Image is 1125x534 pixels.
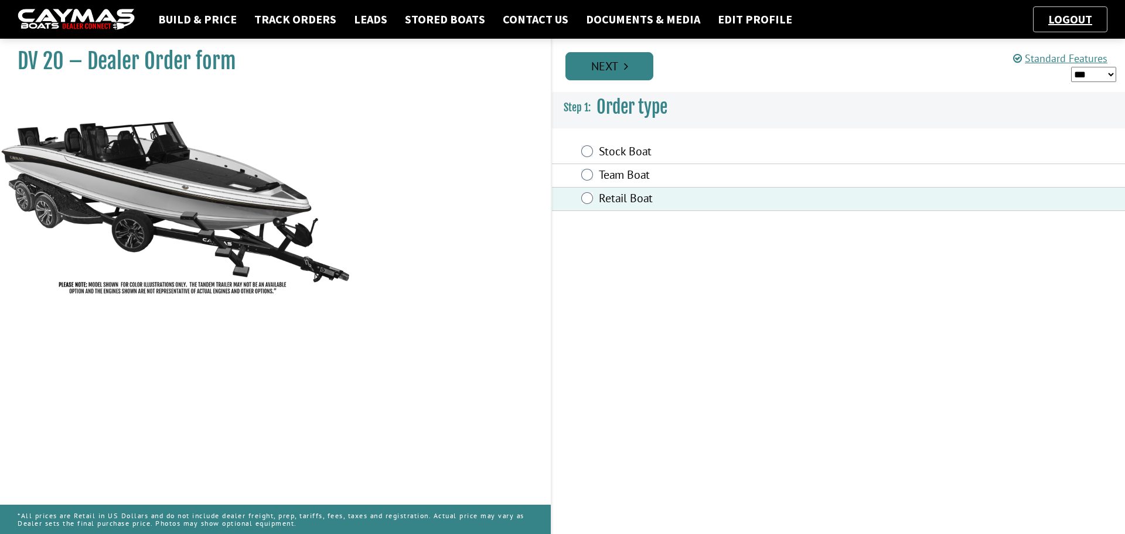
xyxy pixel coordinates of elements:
label: Team Boat [599,168,915,185]
label: Stock Boat [599,144,915,161]
a: Next [565,52,653,80]
a: Logout [1042,12,1098,26]
a: Standard Features [1013,52,1107,65]
ul: Pagination [562,50,1125,80]
a: Documents & Media [580,12,706,27]
h3: Order type [552,86,1125,129]
a: Contact Us [497,12,574,27]
a: Track Orders [248,12,342,27]
img: caymas-dealer-connect-2ed40d3bc7270c1d8d7ffb4b79bf05adc795679939227970def78ec6f6c03838.gif [18,9,135,30]
h1: DV 20 – Dealer Order form [18,48,521,74]
a: Stored Boats [399,12,491,27]
a: Leads [348,12,393,27]
p: *All prices are Retail in US Dollars and do not include dealer freight, prep, tariffs, fees, taxe... [18,506,533,533]
label: Retail Boat [599,191,915,208]
a: Edit Profile [712,12,798,27]
a: Build & Price [152,12,243,27]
